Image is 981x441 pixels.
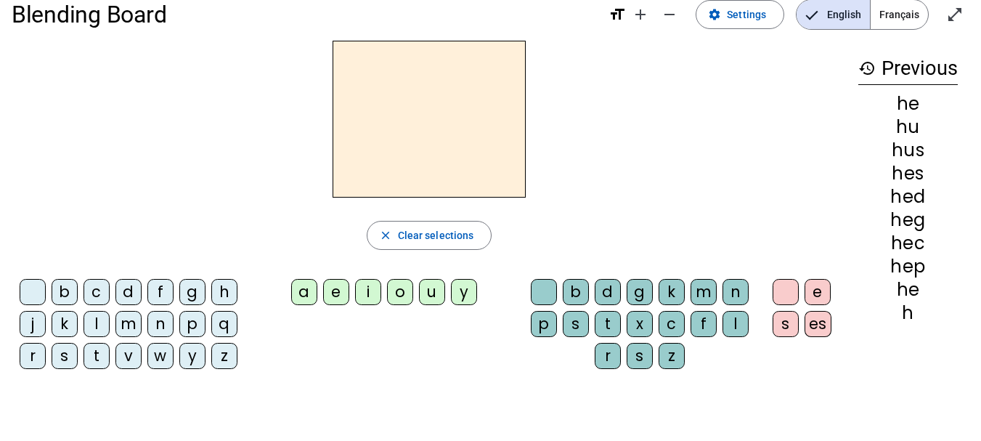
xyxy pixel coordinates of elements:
div: y [179,343,205,369]
div: u [419,279,445,305]
div: m [115,311,142,337]
div: n [722,279,749,305]
div: hu [858,118,958,136]
div: h [858,304,958,322]
div: z [659,343,685,369]
div: p [179,311,205,337]
div: t [84,343,110,369]
div: a [291,279,317,305]
mat-icon: open_in_full [946,6,964,23]
button: Clear selections [367,221,492,250]
div: i [355,279,381,305]
div: f [691,311,717,337]
div: g [627,279,653,305]
div: heg [858,211,958,229]
div: p [531,311,557,337]
h3: Previous [858,52,958,85]
div: hec [858,235,958,252]
div: s [627,343,653,369]
div: y [451,279,477,305]
div: n [147,311,174,337]
div: b [52,279,78,305]
div: q [211,311,237,337]
div: m [691,279,717,305]
mat-icon: close [379,229,392,242]
div: t [595,311,621,337]
div: r [20,343,46,369]
div: l [722,311,749,337]
div: hes [858,165,958,182]
div: g [179,279,205,305]
div: o [387,279,413,305]
div: l [84,311,110,337]
div: d [595,279,621,305]
mat-icon: settings [708,8,721,21]
div: es [805,311,831,337]
div: he [858,281,958,299]
div: j [20,311,46,337]
div: e [323,279,349,305]
mat-icon: remove [661,6,678,23]
div: s [52,343,78,369]
mat-icon: history [858,60,876,77]
div: k [659,279,685,305]
div: b [563,279,589,305]
div: hus [858,142,958,159]
mat-icon: add [632,6,649,23]
div: s [773,311,799,337]
span: Settings [727,6,766,23]
div: x [627,311,653,337]
div: k [52,311,78,337]
mat-icon: format_size [608,6,626,23]
div: h [211,279,237,305]
div: e [805,279,831,305]
div: he [858,95,958,113]
span: Clear selections [398,227,474,244]
div: c [659,311,685,337]
div: d [115,279,142,305]
div: c [84,279,110,305]
div: s [563,311,589,337]
div: v [115,343,142,369]
div: r [595,343,621,369]
div: hep [858,258,958,275]
div: z [211,343,237,369]
div: f [147,279,174,305]
div: w [147,343,174,369]
div: hed [858,188,958,206]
